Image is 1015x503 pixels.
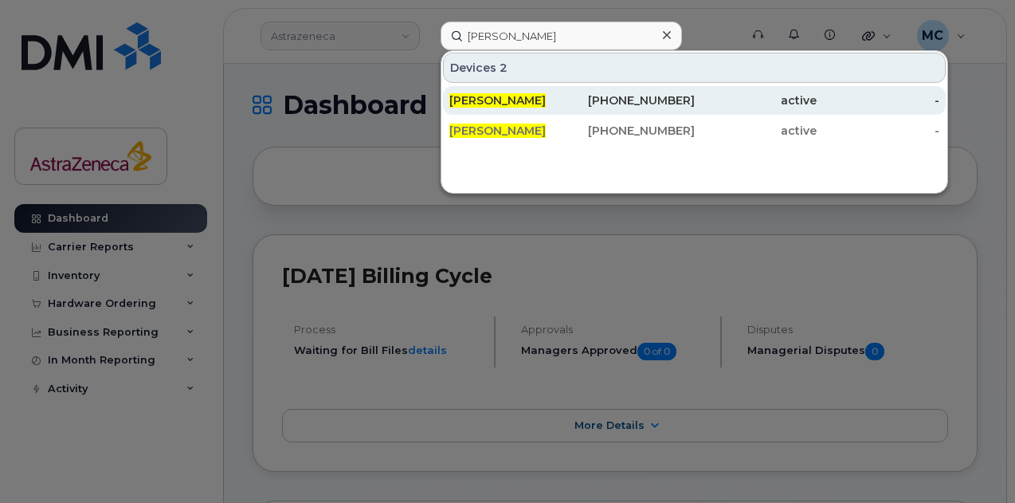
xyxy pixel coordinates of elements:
div: - [817,92,939,108]
div: [PHONE_NUMBER] [572,123,695,139]
a: [PERSON_NAME][PHONE_NUMBER]active- [443,116,946,145]
span: [PERSON_NAME] [449,93,546,108]
span: [PERSON_NAME] [449,124,546,138]
div: - [817,123,939,139]
a: [PERSON_NAME][PHONE_NUMBER]active- [443,86,946,115]
div: active [695,123,817,139]
div: Devices [443,53,946,83]
span: 2 [500,60,507,76]
div: active [695,92,817,108]
div: [PHONE_NUMBER] [572,92,695,108]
